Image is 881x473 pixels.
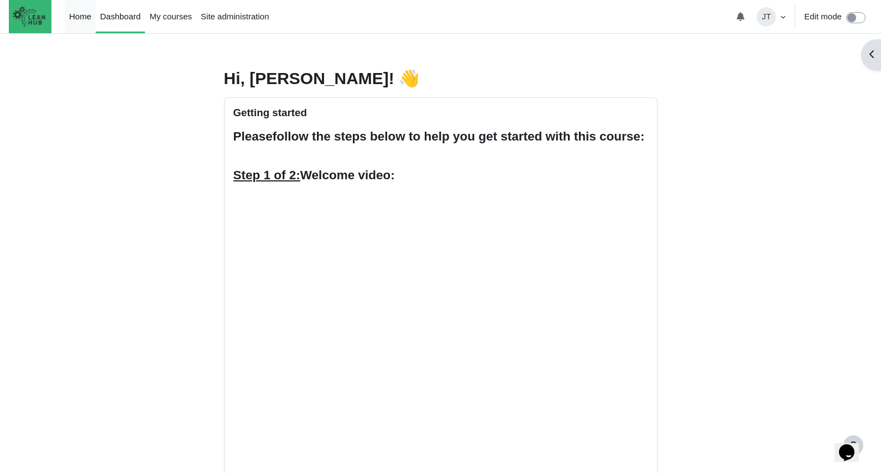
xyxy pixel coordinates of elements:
[233,168,395,182] span: Welcome video:
[804,11,842,23] label: Edit mode
[233,107,307,118] h5: Getting started
[835,429,870,462] iframe: chat widget
[233,168,300,182] u: Step 1 of 2:
[224,69,420,89] h2: Hi, [PERSON_NAME]! 👋
[9,2,49,31] img: The Lean Hub
[233,129,273,143] strong: Please
[736,12,745,21] i: Toggle notifications menu
[273,129,645,143] strong: follow the steps below to help you get started with this course:
[757,7,776,27] span: JT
